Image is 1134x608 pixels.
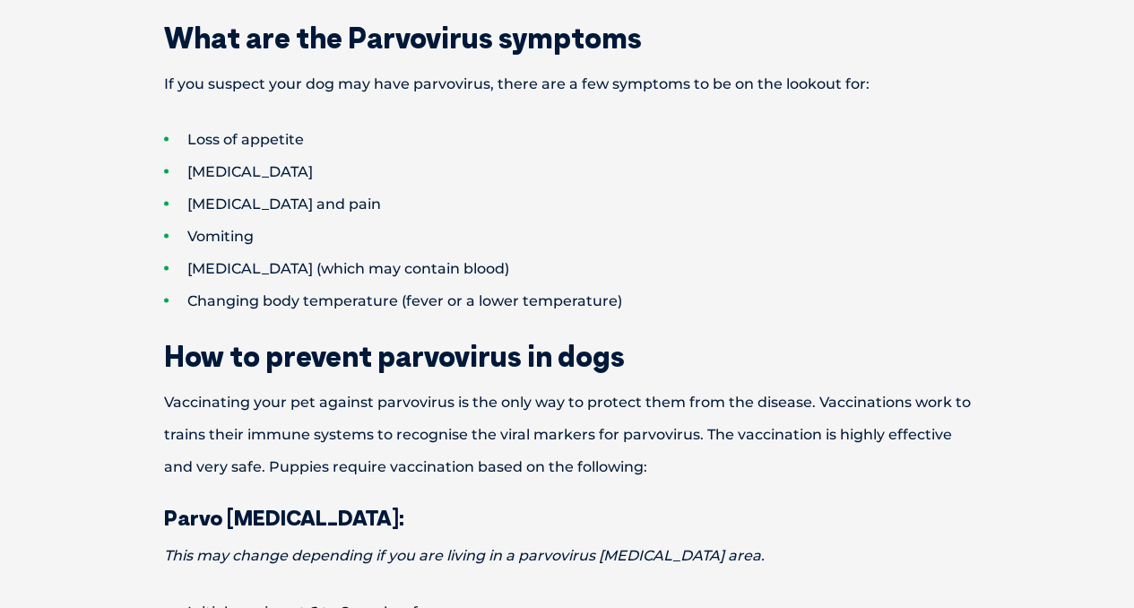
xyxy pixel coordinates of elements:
li: [MEDICAL_DATA] [164,156,1034,188]
p: If you suspect your dog may have parvovirus, there are a few symptoms to be on the lookout for: [101,68,1034,100]
li: [MEDICAL_DATA] and pain [164,188,1034,221]
h2: How to prevent parvovirus in dogs [101,342,1034,370]
h3: Parvo [MEDICAL_DATA]: [101,507,1034,528]
p: Vaccinating your pet against parvovirus is the only way to protect them from the disease. Vaccina... [101,387,1034,483]
li: Loss of appetite [164,124,1034,156]
li: Changing body temperature (fever or a lower temperature) [164,285,1034,317]
h2: What are the Parvovirus symptoms [101,23,1034,52]
li: Vomiting [164,221,1034,253]
li: [MEDICAL_DATA] (which may contain blood) [164,253,1034,285]
em: This may change depending if you are living in a parvovirus [MEDICAL_DATA] area. [164,547,765,564]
